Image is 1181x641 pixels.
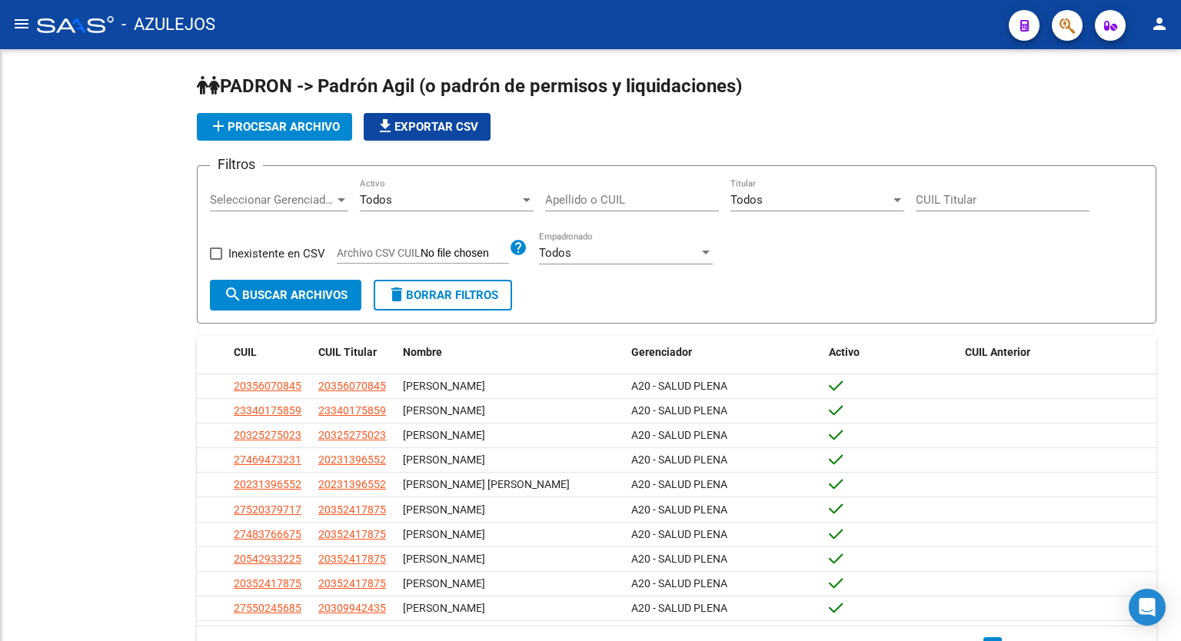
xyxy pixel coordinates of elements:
[318,404,386,417] span: 23340175859
[631,380,727,392] span: A20 - SALUD PLENA
[209,120,340,134] span: Procesar archivo
[374,280,512,311] button: Borrar Filtros
[965,346,1030,358] span: CUIL Anterior
[403,577,485,590] span: [PERSON_NAME]
[360,193,392,207] span: Todos
[1129,589,1166,626] div: Open Intercom Messenger
[228,336,312,369] datatable-header-cell: CUIL
[318,346,377,358] span: CUIL Titular
[403,528,485,540] span: [PERSON_NAME]
[631,577,727,590] span: A20 - SALUD PLENA
[210,280,361,311] button: Buscar Archivos
[631,346,692,358] span: Gerenciador
[403,453,485,466] span: [PERSON_NAME]
[631,429,727,441] span: A20 - SALUD PLENA
[318,577,386,590] span: 20352417875
[318,528,386,540] span: 20352417875
[318,478,386,490] span: 20231396552
[388,288,498,302] span: Borrar Filtros
[823,336,959,369] datatable-header-cell: Activo
[631,404,727,417] span: A20 - SALUD PLENA
[631,553,727,565] span: A20 - SALUD PLENA
[337,247,421,259] span: Archivo CSV CUIL
[228,244,325,263] span: Inexistente en CSV
[509,238,527,257] mat-icon: help
[364,113,491,141] button: Exportar CSV
[403,553,485,565] span: [PERSON_NAME]
[312,336,397,369] datatable-header-cell: CUIL Titular
[397,336,625,369] datatable-header-cell: Nombre
[234,503,301,516] span: 27520379717
[631,528,727,540] span: A20 - SALUD PLENA
[403,404,485,417] span: [PERSON_NAME]
[197,75,742,97] span: PADRON -> Padrón Agil (o padrón de permisos y liquidaciones)
[234,429,301,441] span: 20325275023
[224,288,348,302] span: Buscar Archivos
[318,453,386,466] span: 20231396552
[403,478,570,490] span: [PERSON_NAME] [PERSON_NAME]
[631,453,727,466] span: A20 - SALUD PLENA
[197,113,352,141] button: Procesar archivo
[625,336,823,369] datatable-header-cell: Gerenciador
[403,346,442,358] span: Nombre
[209,117,228,135] mat-icon: add
[234,453,301,466] span: 27469473231
[376,117,394,135] mat-icon: file_download
[234,553,301,565] span: 20542933225
[631,478,727,490] span: A20 - SALUD PLENA
[403,503,485,516] span: [PERSON_NAME]
[210,193,334,207] span: Seleccionar Gerenciador
[121,8,215,42] span: - AZULEJOS
[234,380,301,392] span: 20356070845
[318,503,386,516] span: 20352417875
[318,429,386,441] span: 20325275023
[730,193,763,207] span: Todos
[1150,15,1169,33] mat-icon: person
[421,247,509,261] input: Archivo CSV CUIL
[403,380,485,392] span: [PERSON_NAME]
[631,602,727,614] span: A20 - SALUD PLENA
[403,602,485,614] span: [PERSON_NAME]
[318,380,386,392] span: 20356070845
[959,336,1156,369] datatable-header-cell: CUIL Anterior
[224,285,242,304] mat-icon: search
[318,602,386,614] span: 20309942435
[234,346,257,358] span: CUIL
[403,429,485,441] span: [PERSON_NAME]
[829,346,860,358] span: Activo
[234,602,301,614] span: 27550245685
[318,553,386,565] span: 20352417875
[234,478,301,490] span: 20231396552
[12,15,31,33] mat-icon: menu
[234,577,301,590] span: 20352417875
[631,503,727,516] span: A20 - SALUD PLENA
[539,246,571,260] span: Todos
[234,404,301,417] span: 23340175859
[210,154,263,175] h3: Filtros
[234,528,301,540] span: 27483766675
[376,120,478,134] span: Exportar CSV
[388,285,406,304] mat-icon: delete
